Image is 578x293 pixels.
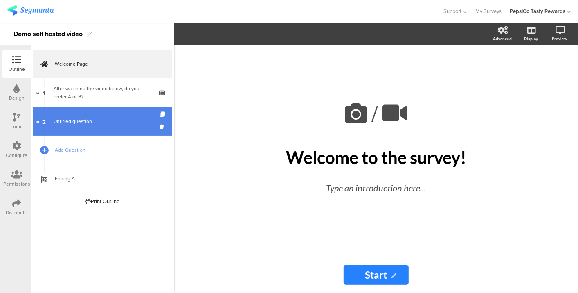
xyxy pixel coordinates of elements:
[54,118,92,125] span: Untitled question
[33,107,172,136] a: 2 Untitled question
[3,180,30,188] div: Permissions
[9,66,25,73] div: Outline
[55,60,160,68] span: Welcome Page
[55,175,160,183] span: Ending A
[33,50,172,78] a: Welcome Page
[444,7,462,15] span: Support
[493,36,512,42] div: Advanced
[510,7,565,15] div: PepsiCo Tasty Rewards
[55,146,160,154] span: Add Question
[33,78,172,107] a: 1 After watching the video below, do you prefer A or B?
[160,123,166,131] i: Delete
[6,152,28,159] div: Configure
[9,94,25,102] div: Design
[13,27,83,41] div: Demo self hosted video
[6,209,28,216] div: Distribute
[371,98,378,130] span: /
[54,84,151,101] div: After watching the video below, do you prefer A or B?
[344,265,408,285] input: Start
[86,198,120,205] div: Print Outline
[552,36,567,42] div: Preview
[43,88,45,97] span: 1
[7,5,54,16] img: segmanta logo
[524,36,538,42] div: Display
[33,164,172,193] a: Ending A
[233,181,520,195] div: Type an introduction here...
[42,117,46,126] span: 2
[225,147,528,168] p: Welcome to the survey!
[160,112,166,117] i: Duplicate
[11,123,23,130] div: Logic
